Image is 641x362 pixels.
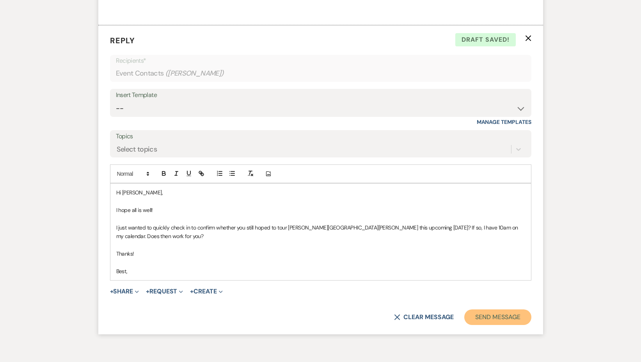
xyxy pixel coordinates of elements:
[116,90,526,101] div: Insert Template
[190,288,194,295] span: +
[116,66,526,81] div: Event Contacts
[394,314,453,320] button: Clear message
[116,223,525,241] p: I just wanted to quickly check in to confirm whether you still hoped to tour [PERSON_NAME][GEOGRA...
[117,144,157,155] div: Select topics
[110,35,135,46] span: Reply
[110,288,139,295] button: Share
[455,33,516,46] span: Draft saved!
[110,288,114,295] span: +
[165,68,224,79] span: ( [PERSON_NAME] )
[146,288,149,295] span: +
[116,131,526,142] label: Topics
[464,309,531,325] button: Send Message
[190,288,222,295] button: Create
[116,206,525,214] p: I hope all is well!
[116,249,525,258] p: Thanks!
[477,118,531,125] a: Manage Templates
[116,188,525,197] p: Hi [PERSON_NAME],
[116,267,525,275] p: Best,
[116,56,526,66] p: Recipients*
[146,288,183,295] button: Request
